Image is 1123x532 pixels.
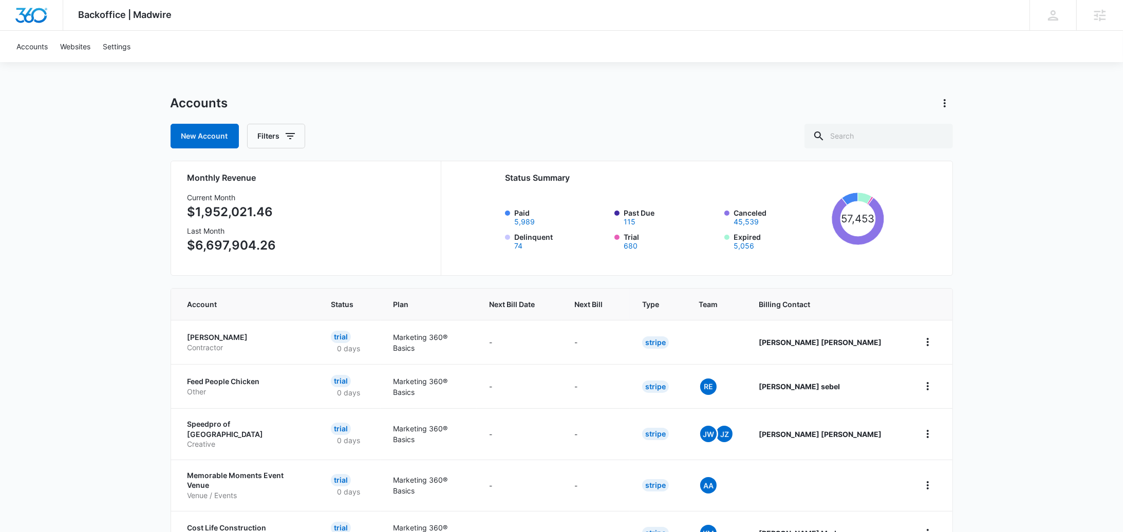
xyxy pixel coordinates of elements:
[188,490,306,501] p: Venue / Events
[188,299,291,310] span: Account
[331,343,366,354] p: 0 days
[759,299,894,310] span: Billing Contact
[920,334,936,350] button: home
[562,408,630,460] td: -
[920,477,936,493] button: home
[489,299,535,310] span: Next Bill Date
[331,474,351,486] div: Trial
[477,408,562,460] td: -
[393,423,465,445] p: Marketing 360® Basics
[331,435,366,446] p: 0 days
[477,364,562,408] td: -
[188,419,306,439] p: Speedpro of [GEOGRAPHIC_DATA]
[331,486,366,497] p: 0 days
[562,460,630,511] td: -
[188,225,276,236] h3: Last Month
[514,207,609,225] label: Paid
[700,426,717,442] span: JW
[97,31,137,62] a: Settings
[699,299,719,310] span: Team
[920,426,936,442] button: home
[247,124,305,148] button: Filters
[562,320,630,364] td: -
[574,299,603,310] span: Next Bill
[331,299,353,310] span: Status
[188,332,306,343] p: [PERSON_NAME]
[54,31,97,62] a: Websites
[393,332,465,353] p: Marketing 360® Basics
[562,364,630,408] td: -
[642,428,669,440] div: Stripe
[642,479,669,491] div: Stripe
[331,387,366,398] p: 0 days
[393,474,465,496] p: Marketing 360® Basics
[759,338,882,347] strong: [PERSON_NAME] [PERSON_NAME]
[188,419,306,449] a: Speedpro of [GEOGRAPHIC_DATA]Creative
[759,382,840,391] strong: [PERSON_NAME] sebel
[716,426,733,442] span: JZ
[188,203,276,221] p: $1,952,021.46
[734,242,754,250] button: Expired
[624,232,718,250] label: Trial
[171,96,228,111] h1: Accounts
[734,232,828,250] label: Expired
[188,332,306,352] a: [PERSON_NAME]Contractor
[642,299,659,310] span: Type
[624,242,638,250] button: Trial
[734,207,828,225] label: Canceled
[171,124,239,148] a: New Account
[505,172,885,184] h2: Status Summary
[514,218,535,225] button: Paid
[841,212,875,225] tspan: 57,453
[188,172,428,184] h2: Monthly Revenue
[188,470,306,501] a: Memorable Moments Event VenueVenue / Events
[759,430,882,439] strong: [PERSON_NAME] [PERSON_NAME]
[514,232,609,250] label: Delinquent
[188,343,306,353] p: Contractor
[734,218,759,225] button: Canceled
[920,378,936,394] button: home
[642,336,669,349] div: Stripe
[331,331,351,343] div: Trial
[514,242,522,250] button: Delinquent
[10,31,54,62] a: Accounts
[624,207,718,225] label: Past Due
[624,218,635,225] button: Past Due
[393,299,465,310] span: Plan
[331,375,351,387] div: Trial
[188,236,276,255] p: $6,697,904.26
[477,460,562,511] td: -
[642,381,669,393] div: Stripe
[393,376,465,397] p: Marketing 360® Basics
[79,9,172,20] span: Backoffice | Madwire
[700,378,717,395] span: RE
[477,320,562,364] td: -
[188,439,306,449] p: Creative
[331,423,351,435] div: Trial
[188,192,276,203] h3: Current Month
[937,95,953,111] button: Actions
[188,376,306,387] p: Feed People Chicken
[804,124,953,148] input: Search
[188,387,306,397] p: Other
[188,376,306,396] a: Feed People ChickenOther
[700,477,717,493] span: AA
[188,470,306,490] p: Memorable Moments Event Venue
